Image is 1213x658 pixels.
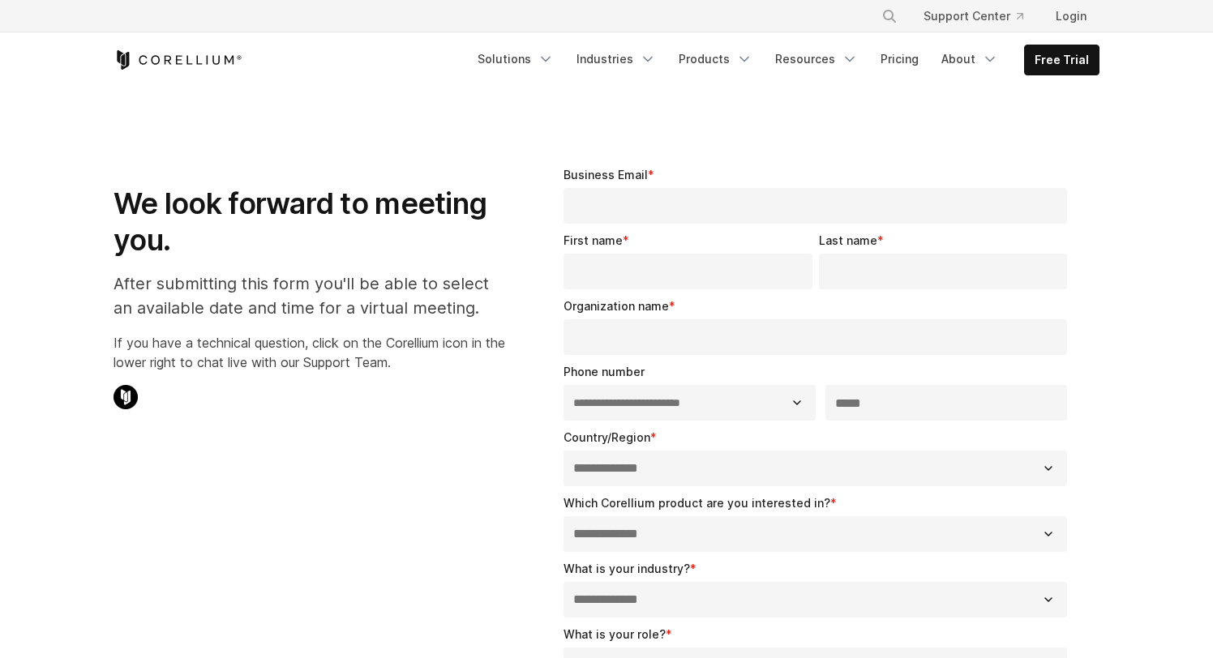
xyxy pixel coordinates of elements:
[564,562,690,575] span: What is your industry?
[1043,2,1099,31] a: Login
[669,45,762,74] a: Products
[871,45,928,74] a: Pricing
[875,2,904,31] button: Search
[1025,45,1099,75] a: Free Trial
[114,186,505,258] h1: We look forward to meeting you.
[932,45,1008,74] a: About
[468,45,1099,75] div: Navigation Menu
[114,385,138,409] img: Corellium Chat Icon
[564,168,648,182] span: Business Email
[862,2,1099,31] div: Navigation Menu
[567,45,666,74] a: Industries
[468,45,564,74] a: Solutions
[564,299,669,313] span: Organization name
[114,271,505,320] p: After submitting this form you'll be able to select an available date and time for a virtual meet...
[564,365,645,378] span: Phone number
[564,233,623,247] span: First name
[765,45,868,74] a: Resources
[564,627,666,641] span: What is your role?
[564,430,650,444] span: Country/Region
[114,333,505,372] p: If you have a technical question, click on the Corellium icon in the lower right to chat live wit...
[564,496,830,510] span: Which Corellium product are you interested in?
[114,50,242,70] a: Corellium Home
[911,2,1036,31] a: Support Center
[819,233,877,247] span: Last name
